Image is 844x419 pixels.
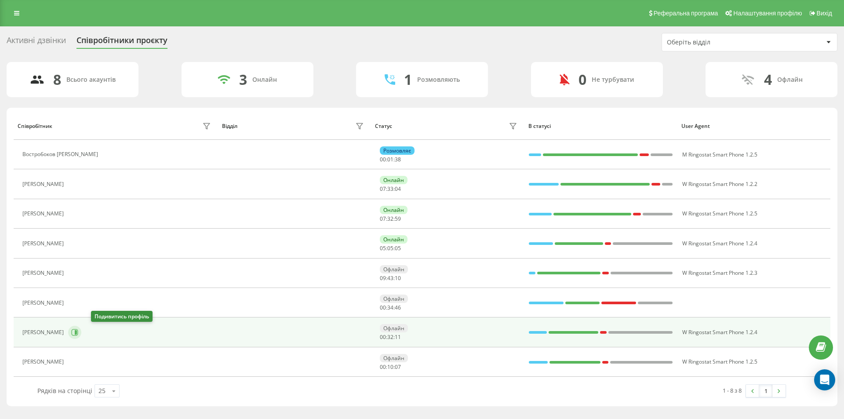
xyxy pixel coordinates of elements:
span: 01 [387,156,393,163]
div: Востробоков [PERSON_NAME] [22,151,100,157]
div: Онлайн [380,206,407,214]
div: : : [380,364,401,370]
div: : : [380,334,401,340]
div: : : [380,216,401,222]
div: Активні дзвінки [7,36,66,49]
span: W Ringostat Smart Phone 1.2.4 [682,240,757,247]
div: Всього акаунтів [66,76,116,84]
span: 33 [387,185,393,193]
div: Співробітники проєкту [76,36,167,49]
div: Офлайн [380,265,408,273]
div: Онлайн [252,76,277,84]
span: 32 [387,333,393,341]
div: [PERSON_NAME] [22,359,66,365]
span: 07 [380,215,386,222]
span: Вихід [817,10,832,17]
div: [PERSON_NAME] [22,181,66,187]
div: Подивитись профіль [91,311,153,322]
span: 43 [387,274,393,282]
span: 46 [395,304,401,311]
div: Офлайн [777,76,803,84]
span: 38 [395,156,401,163]
div: : : [380,186,401,192]
div: Не турбувати [592,76,634,84]
div: : : [380,305,401,311]
div: 3 [239,71,247,88]
div: : : [380,275,401,281]
div: 1 - 8 з 8 [723,386,742,395]
span: 00 [380,304,386,311]
span: 59 [395,215,401,222]
div: Офлайн [380,324,408,332]
div: 1 [404,71,412,88]
div: Онлайн [380,176,407,184]
div: Розмовляють [417,76,460,84]
div: [PERSON_NAME] [22,211,66,217]
div: Офлайн [380,354,408,362]
span: 07 [395,363,401,371]
span: 10 [387,363,393,371]
span: 32 [387,215,393,222]
div: Офлайн [380,295,408,303]
span: M Ringostat Smart Phone 1.2.5 [682,151,757,158]
div: Онлайн [380,235,407,244]
span: Налаштування профілю [733,10,802,17]
span: 05 [380,244,386,252]
div: [PERSON_NAME] [22,270,66,276]
span: W Ringostat Smart Phone 1.2.4 [682,328,757,336]
div: Співробітник [18,123,52,129]
span: W Ringostat Smart Phone 1.2.5 [682,210,757,217]
div: 8 [53,71,61,88]
span: W Ringostat Smart Phone 1.2.5 [682,358,757,365]
div: Статус [375,123,392,129]
span: 07 [380,185,386,193]
div: [PERSON_NAME] [22,300,66,306]
div: 25 [98,386,105,395]
div: Оберіть відділ [667,39,772,46]
div: 4 [764,71,772,88]
span: 05 [395,244,401,252]
div: Розмовляє [380,146,415,155]
div: [PERSON_NAME] [22,329,66,335]
div: 0 [578,71,586,88]
div: Відділ [222,123,237,129]
div: В статусі [528,123,673,129]
span: 10 [395,274,401,282]
div: : : [380,245,401,251]
span: 04 [395,185,401,193]
span: 09 [380,274,386,282]
span: 00 [380,363,386,371]
div: [PERSON_NAME] [22,240,66,247]
span: 34 [387,304,393,311]
div: Open Intercom Messenger [814,369,835,390]
a: 1 [759,385,772,397]
span: W Ringostat Smart Phone 1.2.2 [682,180,757,188]
span: 11 [395,333,401,341]
div: : : [380,157,401,163]
span: 05 [387,244,393,252]
span: 00 [380,156,386,163]
span: Рядків на сторінці [37,386,92,395]
span: Реферальна програма [654,10,718,17]
span: W Ringostat Smart Phone 1.2.3 [682,269,757,277]
span: 00 [380,333,386,341]
div: User Agent [681,123,826,129]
